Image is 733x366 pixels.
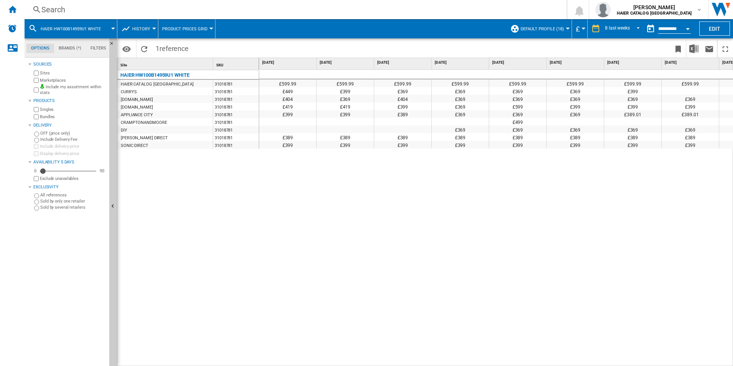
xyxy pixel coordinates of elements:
button: Options [119,42,134,56]
img: alerts-logo.svg [8,24,17,33]
input: Sold by several retailers [34,206,39,211]
div: 31018781 [213,134,259,141]
label: Include delivery price [40,143,106,149]
div: £599.99 [547,79,604,87]
button: md-calendar [643,21,658,36]
md-menu: Currency [572,19,588,38]
div: £389 [374,110,431,118]
div: DIY [121,127,127,134]
div: £399 [662,141,719,148]
div: 31018781 [213,110,259,118]
div: £399 [317,141,374,148]
div: £399 [259,110,316,118]
label: Bundles [40,114,106,120]
div: £369 [489,110,546,118]
input: Include Delivery Fee [34,138,39,143]
div: £399 [604,102,661,110]
button: Reload [136,40,152,58]
div: £389.01 [604,110,661,118]
span: 1 [152,40,192,56]
md-select: REPORTS.WIZARD.STEPS.REPORT.STEPS.REPORT_OPTIONS.PERIOD: 8 last weeks [604,23,643,35]
div: £369 [432,125,489,133]
span: [DATE] [320,60,372,65]
div: SKU Sort None [215,58,259,70]
input: Include delivery price [34,144,39,149]
div: £399 [259,141,316,148]
div: £369 [662,125,719,133]
div: £369 [432,87,489,95]
div: £369 [547,95,604,102]
img: profile.jpg [595,2,611,17]
button: £ [576,19,583,38]
div: £599.99 [317,79,374,87]
span: History [132,26,150,31]
button: Open calendar [681,21,695,35]
div: 31018781 [213,80,259,87]
div: £369 [432,110,489,118]
label: Include my assortment within stats [40,84,106,96]
span: Site [120,63,127,67]
div: £499 [489,118,546,125]
div: Exclusivity [33,184,106,190]
div: £389 [662,133,719,141]
div: 31018781 [213,103,259,110]
div: £369 [604,125,661,133]
div: 31018781 [213,87,259,95]
button: Send this report by email [702,40,717,58]
button: Edit [699,21,730,36]
div: [DATE] [663,58,719,68]
div: [DOMAIN_NAME] [121,104,153,111]
div: £389 [432,133,489,141]
div: £599.99 [662,79,719,87]
div: Product prices grid [162,19,211,38]
label: OFF (price only) [40,130,106,136]
div: £599.99 [489,79,546,87]
div: APPLIANCE CITY [121,111,153,119]
input: Include my assortment within stats [34,85,39,95]
div: 8 last weeks [605,25,630,31]
div: £449 [259,87,316,95]
div: £369 [547,87,604,95]
div: Default profile (18) [510,19,568,38]
div: HAIER HW100B14959U1 WHITE [120,71,189,80]
div: £399 [374,102,431,110]
input: Marketplaces [34,78,39,83]
div: £399 [547,141,604,148]
div: Products [33,98,106,104]
div: £599.99 [259,79,316,87]
md-slider: Availability [40,167,96,175]
span: reference [159,45,189,53]
div: £369 [489,95,546,102]
div: CURRYS [121,88,136,96]
span: [DATE] [492,60,545,65]
input: Sold by only one retailer [34,199,39,204]
img: excel-24x24.png [689,44,698,53]
div: [DATE] [548,58,604,68]
md-tab-item: Brands (*) [54,44,86,53]
div: £389 [317,133,374,141]
div: £404 [259,95,316,102]
div: [DATE] [433,58,489,68]
div: 0 [32,168,38,174]
div: £369 [547,125,604,133]
div: Site Sort None [119,58,213,70]
div: Availability 5 Days [33,159,106,165]
div: [DATE] [606,58,661,68]
div: £369 [489,87,546,95]
md-tab-item: Options [26,44,54,53]
label: Marketplaces [40,77,106,83]
span: [PERSON_NAME] [617,3,692,11]
b: HAIER CATALOG [GEOGRAPHIC_DATA] [617,11,692,16]
div: £389 [489,133,546,141]
span: £ [576,25,580,33]
span: [DATE] [377,60,430,65]
input: All references [34,193,39,198]
img: mysite-bg-18x18.png [40,84,44,89]
div: 90 [98,168,106,174]
div: £599.99 [604,79,661,87]
div: £389 [259,133,316,141]
div: £369 [317,95,374,102]
button: Hide [109,38,118,52]
div: £369 [489,125,546,133]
